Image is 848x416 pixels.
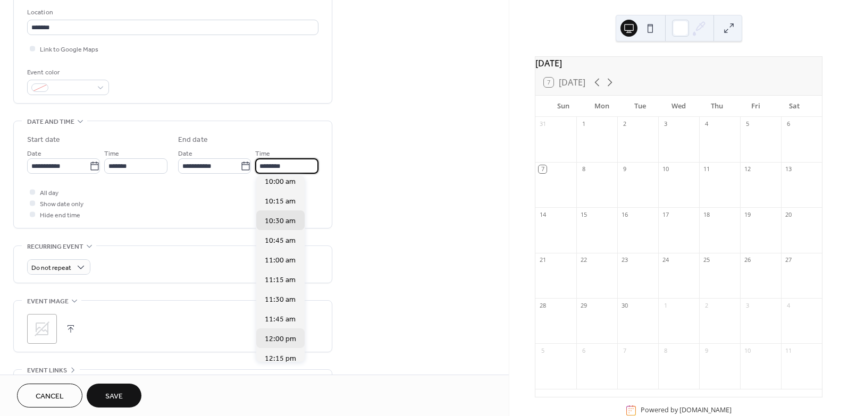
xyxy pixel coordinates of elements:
[702,210,710,218] div: 18
[582,96,620,117] div: Mon
[743,346,751,354] div: 10
[255,148,270,159] span: Time
[620,165,628,173] div: 9
[743,256,751,264] div: 26
[580,256,587,264] div: 22
[702,301,710,309] div: 2
[40,199,83,210] span: Show date only
[27,241,83,252] span: Recurring event
[27,116,74,128] span: Date and time
[265,255,296,266] span: 11:00 am
[539,346,547,354] div: 5
[580,210,587,218] div: 15
[544,96,582,117] div: Sun
[105,391,123,402] span: Save
[14,370,332,392] div: •••
[539,120,547,128] div: 31
[539,165,547,173] div: 7
[661,210,669,218] div: 17
[620,120,628,128] div: 2
[539,210,547,218] div: 14
[265,275,296,286] span: 11:15 am
[620,256,628,264] div: 23
[661,301,669,309] div: 1
[27,134,60,146] div: Start date
[265,353,296,364] span: 12:15 pm
[784,346,792,354] div: 11
[178,134,208,146] div: End date
[265,314,296,325] span: 11:45 am
[784,165,792,173] div: 13
[580,165,587,173] div: 8
[620,346,628,354] div: 7
[265,216,296,227] span: 10:30 am
[27,314,57,344] div: ;
[539,301,547,309] div: 28
[178,148,192,159] span: Date
[36,391,64,402] span: Cancel
[17,384,82,407] button: Cancel
[702,120,710,128] div: 4
[620,301,628,309] div: 30
[679,406,732,415] a: [DOMAIN_NAME]
[265,334,296,345] span: 12:00 pm
[661,256,669,264] div: 24
[743,165,751,173] div: 12
[539,256,547,264] div: 21
[743,210,751,218] div: 19
[31,262,71,274] span: Do not repeat
[27,148,41,159] span: Date
[27,365,67,376] span: Event links
[580,346,587,354] div: 6
[265,176,296,188] span: 10:00 am
[40,188,58,199] span: All day
[104,148,119,159] span: Time
[40,210,80,221] span: Hide end time
[743,120,751,128] div: 5
[661,165,669,173] div: 10
[580,120,587,128] div: 1
[659,96,698,117] div: Wed
[661,120,669,128] div: 3
[580,301,587,309] div: 29
[27,7,316,18] div: Location
[27,296,69,307] span: Event image
[27,67,107,78] div: Event color
[620,210,628,218] div: 16
[621,96,659,117] div: Tue
[736,96,775,117] div: Fri
[40,44,98,55] span: Link to Google Maps
[87,384,141,407] button: Save
[698,96,736,117] div: Thu
[784,120,792,128] div: 6
[775,96,813,117] div: Sat
[743,301,751,309] div: 3
[265,196,296,207] span: 10:15 am
[702,256,710,264] div: 25
[784,301,792,309] div: 4
[265,235,296,247] span: 10:45 am
[702,165,710,173] div: 11
[265,294,296,305] span: 11:30 am
[702,346,710,354] div: 9
[535,57,822,70] div: [DATE]
[784,256,792,264] div: 27
[784,210,792,218] div: 20
[641,406,732,415] div: Powered by
[661,346,669,354] div: 8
